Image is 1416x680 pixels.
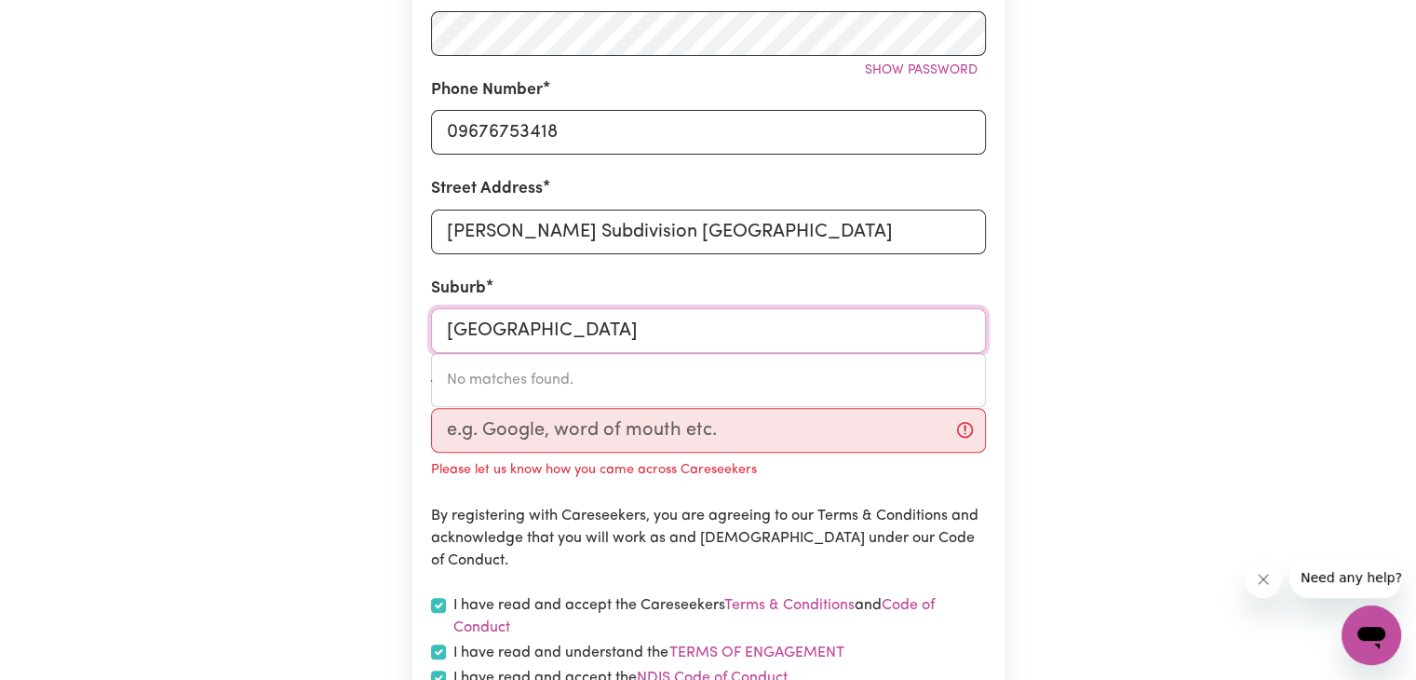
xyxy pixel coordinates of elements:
label: Phone Number [431,78,543,102]
iframe: Message from company [1289,557,1401,598]
button: Show password [856,56,986,85]
iframe: Close message [1245,561,1282,598]
input: e.g. Google, word of mouth etc. [431,408,986,453]
p: Please let us know how you came across Careseekers [431,460,757,481]
label: Suburb [431,277,486,301]
input: e.g. 221B Victoria St [431,210,986,254]
a: Terms & Conditions [724,598,855,613]
button: I have read and understand the [668,641,845,665]
label: I have read and understand the [453,641,845,665]
input: e.g. 0412 345 678 [431,110,986,155]
div: menu-options [431,353,986,407]
label: Street Address [431,177,543,201]
iframe: Button to launch messaging window [1342,605,1401,665]
label: I have read and accept the Careseekers and [453,594,986,639]
p: By registering with Careseekers, you are agreeing to our Terms & Conditions and acknowledge that ... [431,505,986,572]
input: e.g. North Bondi, New South Wales [431,308,986,353]
a: Code of Conduct [453,598,935,635]
span: Show password [865,63,978,77]
span: Need any help? [11,13,113,28]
